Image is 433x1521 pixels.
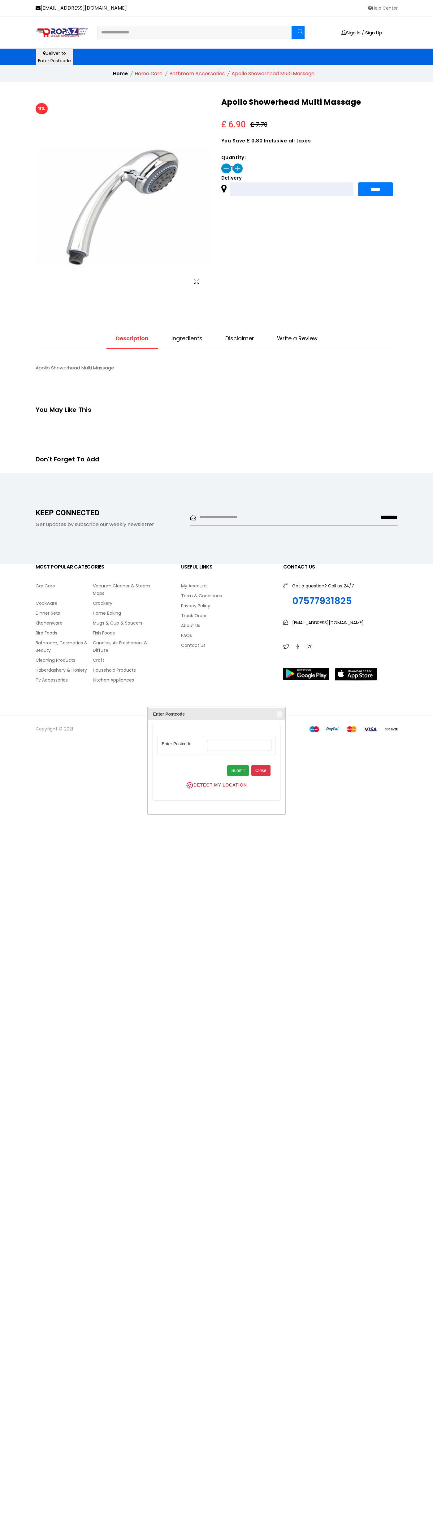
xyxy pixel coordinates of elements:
img: logo [36,27,88,38]
li: Home Care [135,70,162,77]
a: Crockery [93,599,150,607]
a: About Us [181,622,274,629]
h2: keep connected [36,509,181,518]
img: qty-plus [233,163,243,173]
a: Haberdashery & Hosiery [36,666,93,674]
img: play-store [283,668,329,680]
a: Kitchen Appliances [93,676,150,684]
button: Close [277,711,283,717]
img: APOLLO-SHOWERHEAD-MULTI-MASSAGE-30-11_APOLLO_SHOWERHEAD_MULTI_MASSAGE_.jpeg [36,119,212,295]
h3: Most Popular Categories [36,564,150,570]
a: Ingredients [162,335,212,349]
a: Fish Foods [93,629,150,637]
h2: Apollo Showerhead Multi Massage [221,98,398,107]
p: Get updates by subscribe our weekly newsletter [36,521,181,528]
li: Bathroom Accessories [169,70,225,77]
a: Cookware [36,599,93,607]
p: [EMAIL_ADDRESS][DOMAIN_NAME] [292,619,364,626]
button: Deliver toEnter Postcode [36,49,73,65]
a: Home [113,70,128,77]
p: Copyright © 2021 [36,725,212,733]
a: Track Order [181,612,274,619]
p: Apollo Showerhead Multi Massage [36,363,398,373]
span: 1 [221,163,398,173]
a: Vacuum Cleaner & Steam Mops [93,582,150,597]
a: Sign In / Sign Up [341,30,382,35]
span: Enter Postcode [153,710,267,718]
span: You Save £ 0.80 Inclusive all taxes [221,138,398,143]
li: Apollo Showerhead Multi Massage [232,70,314,77]
a: Bird Foods [36,629,93,637]
a: Candles, Air Fresheners & Diffuse [93,639,150,654]
a: Write a Review [268,335,327,349]
a: Disclaimer [216,335,263,349]
img: app-store [335,668,377,681]
img: location-detect [186,782,193,789]
span: Delivery [221,176,398,180]
h2: Don't Forget To Add [36,456,398,462]
a: Craft [93,656,150,664]
button: DETECT MY LOCATION [158,781,275,789]
span: 11% [36,103,48,114]
a: Dinner Sets [36,609,93,617]
p: Got a question? Call us 24/7 [292,582,354,590]
span: £ 7.70 [250,121,267,129]
h3: useful links [181,564,274,570]
a: Privacy Policy [181,602,274,609]
a: Description [106,335,158,349]
img: qty-minus [221,163,231,173]
a: Term & Conditions [181,592,274,599]
button: Close [251,765,271,776]
a: Cleaning Products [36,656,93,664]
td: Enter Postcode [158,736,203,755]
a: Mugs & Cup & Saucers [93,619,150,627]
a: FAQs [181,632,274,639]
span: £ 6.90 [221,121,246,129]
a: Home Baking [93,609,150,617]
a: My Account [181,582,274,590]
a: 07577931825 [292,595,354,607]
h3: Contact Us [283,564,398,570]
a: Bathroom, Cosmetics & Beauty [36,639,93,654]
span: Quantity: [221,154,398,161]
h2: You May Like This [36,407,398,413]
a: Help Center [367,4,398,12]
a: Car Care [36,582,93,590]
a: Kitchenware [36,619,93,627]
a: Household Products [93,666,150,674]
a: Contact Us [181,642,274,649]
a: Tv Accessories [36,676,93,684]
button: Submit [227,765,249,776]
a: [EMAIL_ADDRESS][DOMAIN_NAME] [36,4,127,12]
